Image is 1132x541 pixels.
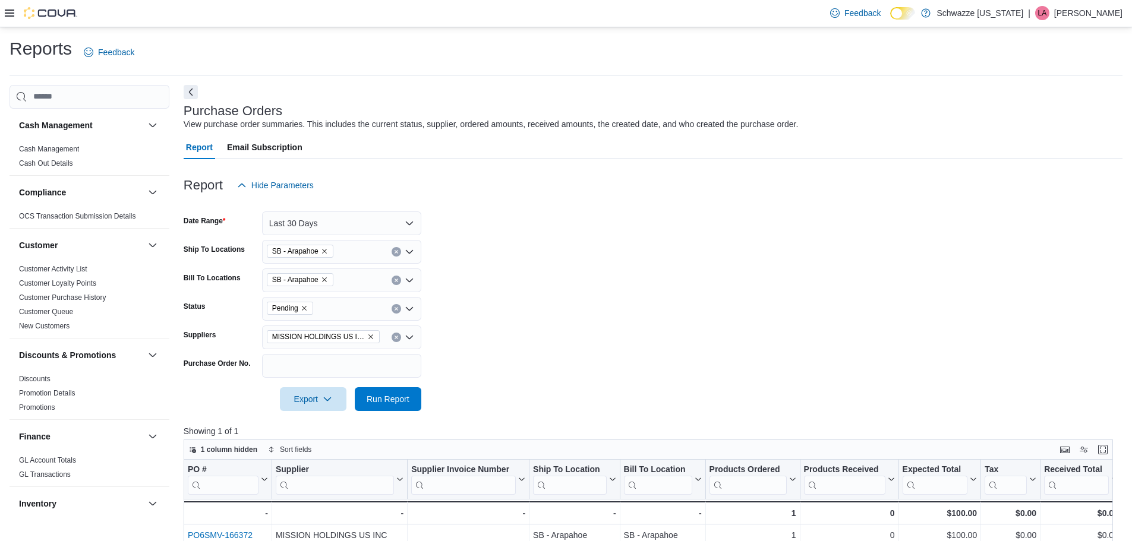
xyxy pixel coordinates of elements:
div: Bill To Location [623,464,692,475]
button: Ship To Location [533,464,616,494]
a: Cash Out Details [19,159,73,167]
span: SB - Arapahoe [267,245,333,258]
div: - [623,506,701,520]
button: Clear input [392,304,401,314]
h3: Customer [19,239,58,251]
button: PO # [188,464,268,494]
button: Remove SB - Arapahoe from selection in this group [321,248,328,255]
span: SB - Arapahoe [272,245,319,257]
button: Finance [19,431,143,442]
label: Status [184,302,206,311]
span: 1 column hidden [201,445,257,454]
div: Supplier Invoice Number [411,464,516,475]
button: Compliance [146,185,160,200]
span: Customer Activity List [19,264,87,274]
button: Inventory [146,496,160,511]
button: Cash Management [146,118,160,132]
div: - [187,506,268,520]
a: OCS Transaction Submission Details [19,212,136,220]
button: Finance [146,429,160,444]
button: Enter fullscreen [1096,442,1110,457]
div: Compliance [10,209,169,228]
div: Customer [10,262,169,338]
button: Open list of options [405,333,414,342]
a: Customer Activity List [19,265,87,273]
div: - [276,506,403,520]
div: Supplier [276,464,394,475]
a: Discounts [19,375,51,383]
label: Ship To Locations [184,245,245,254]
div: PO # URL [188,464,258,494]
span: Cash Management [19,144,79,154]
a: Feedback [825,1,885,25]
div: Discounts & Promotions [10,372,169,419]
div: Cash Management [10,142,169,175]
button: Open list of options [405,304,414,314]
div: Products Ordered [709,464,786,494]
div: Finance [10,453,169,486]
div: View purchase order summaries. This includes the current status, supplier, ordered amounts, recei... [184,118,799,131]
button: Run Report [355,387,421,411]
h3: Finance [19,431,51,442]
div: 0 [803,506,894,520]
div: $100.00 [902,506,977,520]
h3: Compliance [19,186,66,198]
label: Date Range [184,216,226,226]
button: Products Received [803,464,894,494]
button: Customer [146,238,160,252]
button: Clear input [392,333,401,342]
p: Showing 1 of 1 [184,425,1122,437]
button: 1 column hidden [184,442,262,457]
span: MISSION HOLDINGS US INC [272,331,365,343]
span: Feedback [844,7,881,19]
button: Hide Parameters [232,173,319,197]
span: New Customers [19,321,70,331]
a: New Customers [19,322,70,330]
span: SB - Arapahoe [272,274,319,286]
h3: Inventory [19,498,56,510]
button: Products Ordered [709,464,796,494]
button: Sort fields [263,442,316,457]
div: Expected Total [902,464,967,475]
h3: Purchase Orders [184,104,282,118]
a: Promotions [19,403,55,412]
div: - [533,506,616,520]
button: Keyboard shortcuts [1058,442,1072,457]
a: PO6SMV-166372 [188,530,253,540]
div: Libby Aragon [1035,6,1049,20]
div: PO # [188,464,258,475]
span: Email Subscription [227,135,302,159]
button: Remove Pending from selection in this group [301,305,308,312]
span: Run Report [367,393,409,405]
span: Pending [267,302,313,315]
div: 1 [709,506,796,520]
button: Display options [1077,442,1091,457]
h1: Reports [10,37,72,61]
button: Bill To Location [623,464,701,494]
button: Open list of options [405,276,414,285]
button: Discounts & Promotions [146,348,160,362]
button: Open list of options [405,247,414,257]
div: Ship To Location [533,464,607,475]
div: Supplier [276,464,394,494]
input: Dark Mode [890,7,915,20]
span: Pending [272,302,298,314]
span: GL Account Totals [19,455,76,465]
a: Customer Purchase History [19,293,106,302]
span: Export [287,387,339,411]
span: Sort fields [280,445,311,454]
div: Tax [985,464,1027,475]
a: Customer Queue [19,308,73,316]
a: Promotion Details [19,389,75,397]
button: Export [280,387,346,411]
button: Clear input [392,247,401,257]
div: Ship To Location [533,464,607,494]
button: Cash Management [19,119,143,131]
div: Received Total [1044,464,1109,475]
a: Customer Loyalty Points [19,279,96,287]
a: Cash Management [19,145,79,153]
